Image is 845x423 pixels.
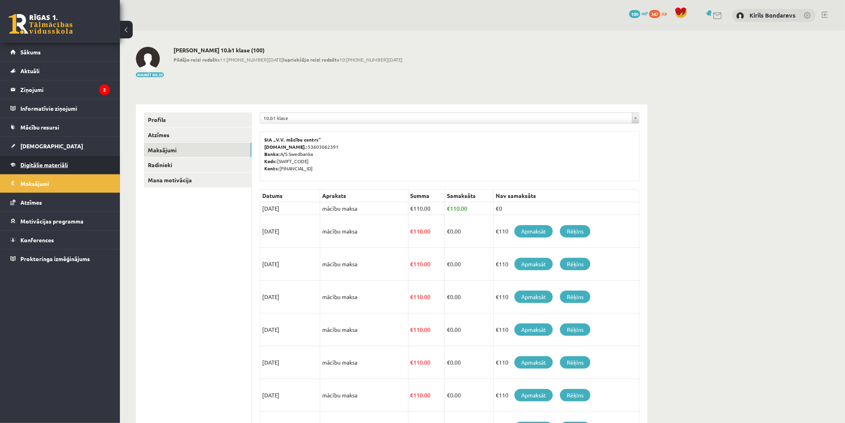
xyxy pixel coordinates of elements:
[411,391,414,399] span: €
[494,379,640,412] td: €110
[408,190,444,202] th: Summa
[99,84,110,95] i: 2
[642,10,648,16] span: mP
[444,313,493,346] td: 0.00
[20,124,59,131] span: Mācību resursi
[260,379,320,412] td: [DATE]
[264,165,279,172] b: Konts:
[136,72,164,77] button: Mainīt bildi
[320,190,409,202] th: Apraksts
[10,231,110,249] a: Konferences
[447,326,450,333] span: €
[411,293,414,300] span: €
[494,202,640,215] td: €0
[649,10,660,18] span: 347
[411,205,414,212] span: €
[20,174,110,193] legend: Maksājumi
[20,161,68,168] span: Digitālie materiāli
[320,202,409,215] td: mācību maksa
[494,281,640,313] td: €110
[260,190,320,202] th: Datums
[173,56,403,63] span: 11:[PHONE_NUMBER][DATE] 10:[PHONE_NUMBER][DATE]
[144,173,251,188] a: Mana motivācija
[447,205,450,212] span: €
[10,43,110,61] a: Sākums
[10,212,110,230] a: Motivācijas programma
[260,215,320,248] td: [DATE]
[173,47,403,54] h2: [PERSON_NAME] 10.b1 klase (100)
[20,48,41,56] span: Sākums
[494,313,640,346] td: €110
[320,281,409,313] td: mācību maksa
[20,255,90,262] span: Proktoringa izmēģinājums
[320,313,409,346] td: mācību maksa
[514,258,553,270] a: Apmaksāt
[649,10,671,16] a: 347 xp
[260,281,320,313] td: [DATE]
[10,193,110,211] a: Atzīmes
[560,356,590,369] a: Rēķins
[514,389,553,401] a: Apmaksāt
[444,215,493,248] td: 0.00
[10,99,110,118] a: Informatīvie ziņojumi
[10,174,110,193] a: Maksājumi
[260,248,320,281] td: [DATE]
[629,10,640,18] span: 100
[10,118,110,136] a: Mācību resursi
[662,10,667,16] span: xp
[447,227,450,235] span: €
[447,359,450,366] span: €
[514,291,553,303] a: Apmaksāt
[20,142,83,150] span: [DEMOGRAPHIC_DATA]
[629,10,648,16] a: 100 mP
[494,248,640,281] td: €110
[736,12,744,20] img: Kirils Bondarevs
[144,143,251,158] a: Maksājumi
[20,217,84,225] span: Motivācijas programma
[264,144,308,150] b: [DOMAIN_NAME].:
[447,391,450,399] span: €
[494,215,640,248] td: €110
[514,225,553,237] a: Apmaksāt
[560,323,590,336] a: Rēķins
[283,56,339,63] b: Iepriekšējo reizi redzēts
[20,80,110,99] legend: Ziņojumi
[20,67,40,74] span: Aktuāli
[20,199,42,206] span: Atzīmes
[447,260,450,267] span: €
[264,136,635,172] p: 53603062391 A/S Swedbanka [SWIFT_CODE] [FINANCIAL_ID]
[411,260,414,267] span: €
[444,281,493,313] td: 0.00
[20,236,54,243] span: Konferences
[494,346,640,379] td: €110
[9,14,73,34] a: Rīgas 1. Tālmācības vidusskola
[260,313,320,346] td: [DATE]
[320,379,409,412] td: mācību maksa
[320,248,409,281] td: mācību maksa
[264,158,277,164] b: Kods:
[264,136,321,143] b: SIA „V.V. mācību centrs”
[10,62,110,80] a: Aktuāli
[494,190,640,202] th: Nav samaksāts
[136,47,160,71] img: Kirils Bondarevs
[560,225,590,237] a: Rēķins
[514,323,553,336] a: Apmaksāt
[263,113,629,123] span: 10.b1 klase
[444,248,493,281] td: 0.00
[408,313,444,346] td: 110.00
[144,128,251,142] a: Atzīmes
[408,346,444,379] td: 110.00
[260,346,320,379] td: [DATE]
[264,151,280,157] b: Banka:
[320,215,409,248] td: mācību maksa
[408,215,444,248] td: 110.00
[408,248,444,281] td: 110.00
[447,293,450,300] span: €
[10,137,110,155] a: [DEMOGRAPHIC_DATA]
[411,326,414,333] span: €
[320,346,409,379] td: mācību maksa
[10,156,110,174] a: Digitālie materiāli
[144,112,251,127] a: Profils
[260,113,639,123] a: 10.b1 klase
[560,291,590,303] a: Rēķins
